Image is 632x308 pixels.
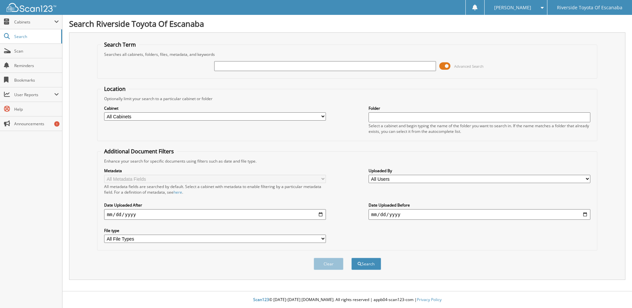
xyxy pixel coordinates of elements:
[14,106,59,112] span: Help
[454,64,484,69] span: Advanced Search
[101,41,139,48] legend: Search Term
[14,92,54,97] span: User Reports
[14,63,59,68] span: Reminders
[69,18,625,29] h1: Search Riverside Toyota Of Escanaba
[101,85,129,93] legend: Location
[557,6,622,10] span: Riverside Toyota Of Escanaba
[351,258,381,270] button: Search
[104,228,326,233] label: File type
[369,105,590,111] label: Folder
[104,202,326,208] label: Date Uploaded After
[369,168,590,173] label: Uploaded By
[14,48,59,54] span: Scan
[253,297,269,302] span: Scan123
[101,148,177,155] legend: Additional Document Filters
[14,19,54,25] span: Cabinets
[314,258,343,270] button: Clear
[174,189,182,195] a: here
[104,209,326,220] input: start
[14,77,59,83] span: Bookmarks
[101,158,594,164] div: Enhance your search for specific documents using filters such as date and file type.
[369,123,590,134] div: Select a cabinet and begin typing the name of the folder you want to search in. If the name match...
[7,3,56,12] img: scan123-logo-white.svg
[369,202,590,208] label: Date Uploaded Before
[417,297,442,302] a: Privacy Policy
[101,52,594,57] div: Searches all cabinets, folders, files, metadata, and keywords
[104,184,326,195] div: All metadata fields are searched by default. Select a cabinet with metadata to enable filtering b...
[104,168,326,173] label: Metadata
[104,105,326,111] label: Cabinet
[101,96,594,101] div: Optionally limit your search to a particular cabinet or folder
[62,292,632,308] div: © [DATE]-[DATE] [DOMAIN_NAME]. All rights reserved | appb04-scan123-com |
[54,121,59,127] div: 1
[494,6,531,10] span: [PERSON_NAME]
[14,121,59,127] span: Announcements
[369,209,590,220] input: end
[14,34,58,39] span: Search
